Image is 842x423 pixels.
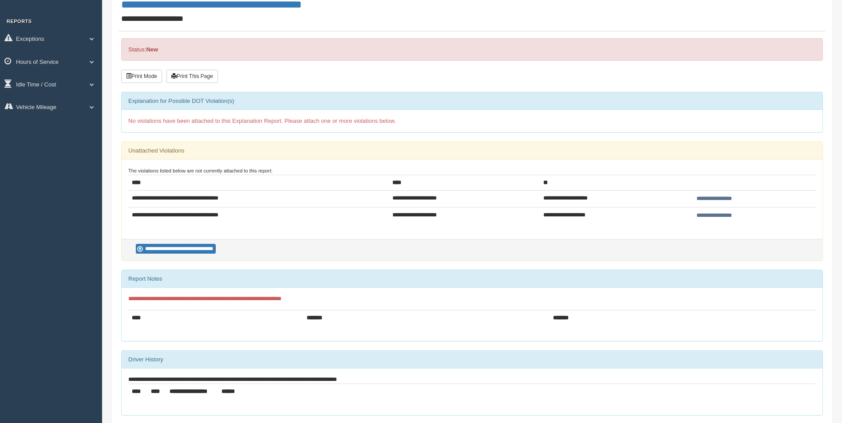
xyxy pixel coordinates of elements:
strong: New [146,46,158,53]
span: No violations have been attached to this Explanation Report. Please attach one or more violations... [128,117,396,124]
button: Print This Page [166,70,218,83]
div: Driver History [122,351,822,368]
small: The violations listed below are not currently attached to this report: [128,168,273,173]
button: Print Mode [121,70,162,83]
div: Status: [121,38,823,61]
div: Unattached Violations [122,142,822,160]
div: Explanation for Possible DOT Violation(s) [122,92,822,110]
div: Report Notes [122,270,822,288]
